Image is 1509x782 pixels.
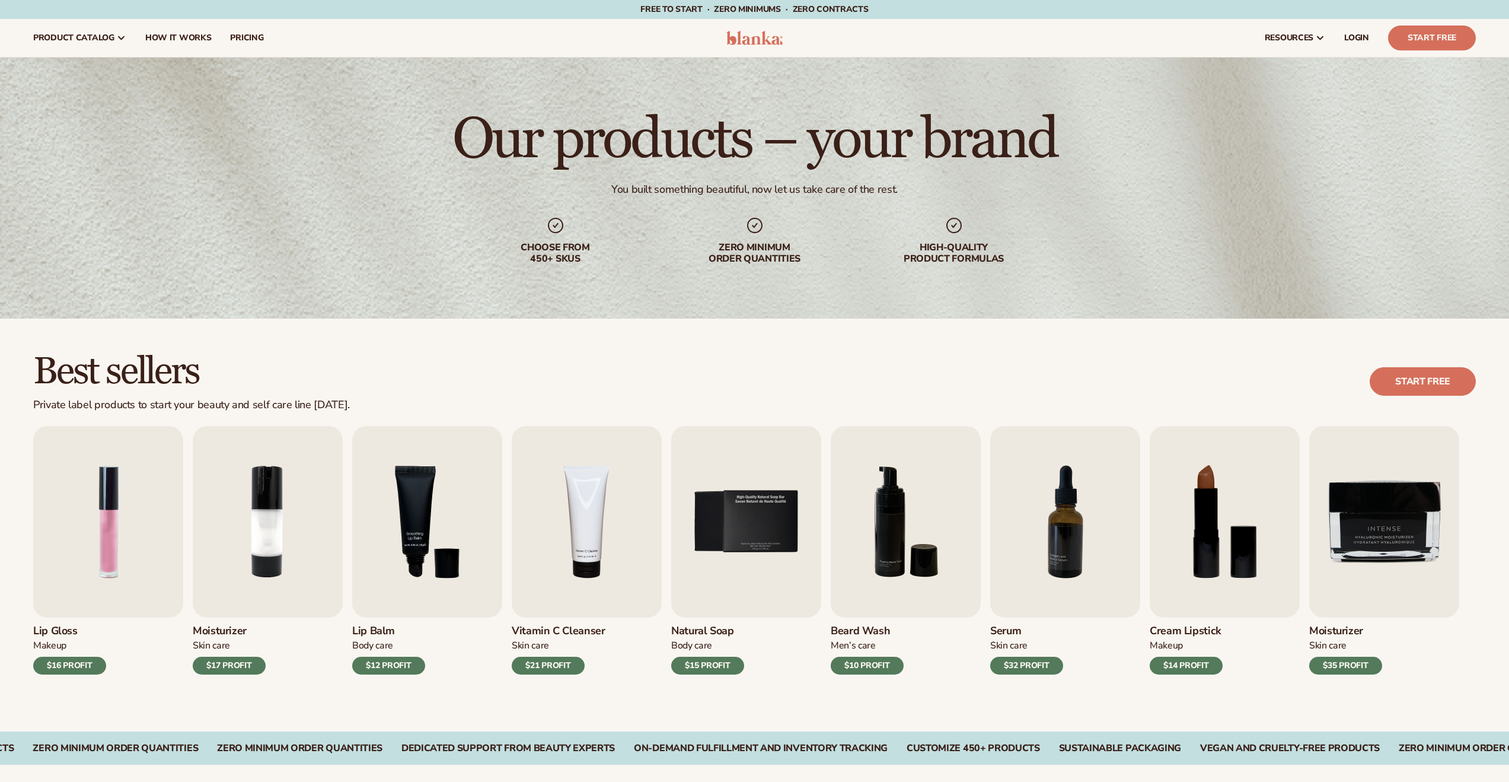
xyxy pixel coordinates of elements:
div: Zero Minimum Order QuantitieS [33,743,198,754]
div: On-Demand Fulfillment and Inventory Tracking [634,743,888,754]
div: $32 PROFIT [990,657,1063,675]
div: Body Care [671,640,744,652]
h3: Natural Soap [671,625,744,638]
div: $21 PROFIT [512,657,585,675]
div: Choose from 450+ Skus [480,242,631,265]
div: $10 PROFIT [831,657,904,675]
div: CUSTOMIZE 450+ PRODUCTS [907,743,1040,754]
a: product catalog [24,19,136,57]
div: Body Care [352,640,425,652]
h3: Moisturizer [193,625,266,638]
h3: Serum [990,625,1063,638]
a: 5 / 9 [671,426,821,675]
h3: Cream Lipstick [1150,625,1223,638]
div: $12 PROFIT [352,657,425,675]
div: Private label products to start your beauty and self care line [DATE]. [33,399,350,412]
div: Makeup [33,640,106,652]
a: Start free [1370,367,1476,396]
span: product catalog [33,33,114,43]
h3: Lip Gloss [33,625,106,638]
div: Men’s Care [831,640,904,652]
div: Skin Care [990,640,1063,652]
a: 7 / 9 [990,426,1140,675]
div: Zero minimum order quantities [679,242,831,265]
div: High-quality product formulas [878,242,1030,265]
a: 3 / 9 [352,426,502,675]
h3: Lip Balm [352,625,425,638]
div: SUSTAINABLE PACKAGING [1059,743,1181,754]
h1: Our products – your brand [452,112,1057,169]
span: LOGIN [1344,33,1369,43]
div: Skin Care [1309,640,1382,652]
a: 9 / 9 [1309,426,1459,675]
a: Start Free [1388,26,1476,50]
div: Skin Care [512,640,605,652]
div: Skin Care [193,640,266,652]
a: 6 / 9 [831,426,981,675]
a: resources [1255,19,1335,57]
h3: Vitamin C Cleanser [512,625,605,638]
a: 1 / 9 [33,426,183,675]
div: VEGAN AND CRUELTY-FREE PRODUCTS [1200,743,1380,754]
h3: Moisturizer [1309,625,1382,638]
span: pricing [230,33,263,43]
div: Dedicated Support From Beauty Experts [401,743,615,754]
div: $14 PROFIT [1150,657,1223,675]
a: LOGIN [1335,19,1379,57]
div: Zero Minimum Order QuantitieS [217,743,382,754]
span: How It Works [145,33,212,43]
div: You built something beautiful, now let us take care of the rest. [611,183,898,196]
h2: Best sellers [33,352,350,392]
img: logo [726,31,783,45]
span: resources [1265,33,1313,43]
a: pricing [221,19,273,57]
div: Makeup [1150,640,1223,652]
a: How It Works [136,19,221,57]
a: 4 / 9 [512,426,662,675]
a: 2 / 9 [193,426,343,675]
a: 8 / 9 [1150,426,1300,675]
h3: Beard Wash [831,625,904,638]
div: $16 PROFIT [33,657,106,675]
div: $17 PROFIT [193,657,266,675]
div: $35 PROFIT [1309,657,1382,675]
span: Free to start · ZERO minimums · ZERO contracts [640,4,868,15]
div: $15 PROFIT [671,657,744,675]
